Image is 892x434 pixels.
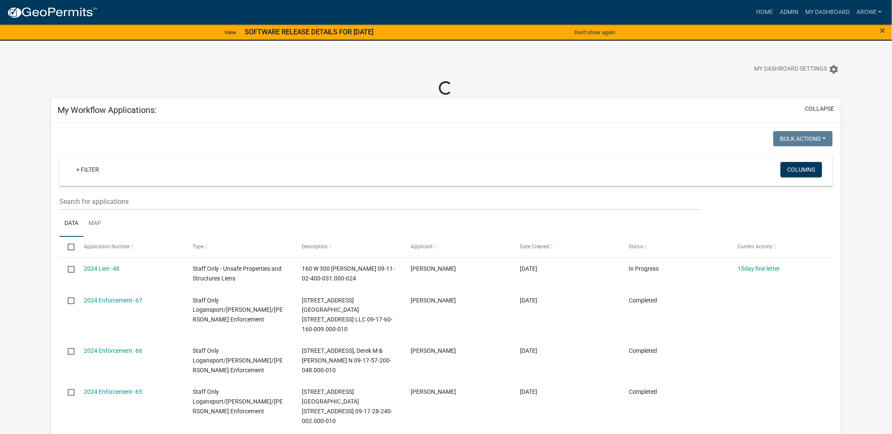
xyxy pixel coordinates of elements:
datatable-header-cell: Select [59,237,75,257]
datatable-header-cell: Application Number [76,237,185,257]
span: Type [193,244,204,250]
span: Applicant [411,244,433,250]
span: In Progress [629,265,659,272]
button: collapse [805,104,834,113]
span: 3131 E MARKET ST 3131 E Market Street LLC 09-17-60-160-009.000-010 [302,297,392,332]
a: Map [83,210,106,237]
datatable-header-cell: Status [621,237,730,257]
span: 12/19/2024 [520,265,537,272]
button: Don't show again [571,25,619,39]
button: Close [880,25,886,36]
span: 160 W 300 Russow, Steven 09-11-02-400-031.000-024 [302,265,395,282]
a: 15day fine letter [738,265,780,272]
span: Ashley Rowe [411,347,456,354]
span: 4000 E MARKET ST 4000 E Market St LLC 09-17-28-240-002.000-010 [302,388,392,424]
i: settings [829,64,839,74]
span: Ashley Rowe [411,265,456,272]
span: Date Created [520,244,550,250]
a: Admin [776,4,802,20]
button: Columns [781,162,822,177]
datatable-header-cell: Date Created [512,237,621,257]
a: 2024 Enforcement -66 [84,347,142,354]
span: Ashley Rowe [411,297,456,304]
span: 604 E MAIN ST Scott, Derek M & Brock N 09-17-57-200-048.000-010 [302,347,391,374]
a: View [221,25,240,39]
span: 11/15/2024 [520,297,537,304]
span: Current Activity [738,244,773,250]
span: × [880,25,886,36]
span: Staff Only Logansport/Cass/Walton Enforcement [193,388,283,415]
span: Staff Only - Unsafe Properties and Structures Liens [193,265,282,282]
span: Completed [629,297,657,304]
datatable-header-cell: Current Activity [730,237,839,257]
a: My Dashboard [802,4,853,20]
span: Completed [629,347,657,354]
span: Description [302,244,328,250]
datatable-header-cell: Description [294,237,403,257]
span: My Dashboard Settings [754,64,827,74]
a: arowe [853,4,885,20]
span: Staff Only Logansport/Cass/Walton Enforcement [193,347,283,374]
datatable-header-cell: Applicant [403,237,512,257]
span: Staff Only Logansport/Cass/Walton Enforcement [193,297,283,323]
span: 11/15/2024 [520,388,537,395]
a: 2024 Lien -48 [84,265,119,272]
h5: My Workflow Applications: [58,105,157,115]
span: Status [629,244,643,250]
button: My Dashboard Settingssettings [748,61,846,77]
datatable-header-cell: Type [185,237,294,257]
input: Search for applications [59,193,701,210]
a: Home [753,4,776,20]
a: 2024 Enforcement -65 [84,388,142,395]
span: Application Number [84,244,130,250]
span: Completed [629,388,657,395]
span: Ashley Rowe [411,388,456,395]
span: 11/15/2024 [520,347,537,354]
a: Data [59,210,83,237]
a: + Filter [69,162,106,177]
strong: SOFTWARE RELEASE DETAILS FOR [DATE] [245,28,373,36]
button: Bulk Actions [773,131,833,146]
a: 2024 Enforcement -67 [84,297,142,304]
